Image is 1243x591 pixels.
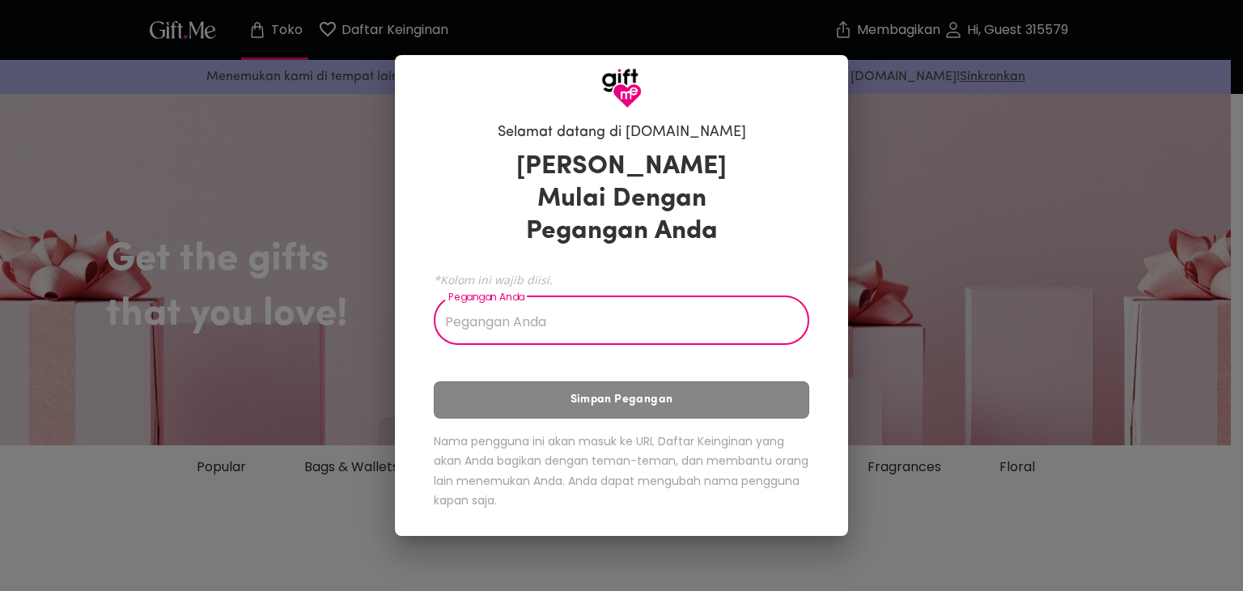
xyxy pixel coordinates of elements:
[434,300,791,345] input: Pegangan Anda
[498,125,746,140] font: Selamat datang di [DOMAIN_NAME]
[434,433,808,509] font: Nama pengguna ini akan masuk ke URL Daftar Keinginan yang akan Anda bagikan dengan teman-teman, d...
[516,154,727,244] font: [PERSON_NAME] Mulai Dengan Pegangan Anda
[601,68,642,108] img: Logo GiftMe
[434,272,553,287] font: *Kolom ini wajib diisi.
